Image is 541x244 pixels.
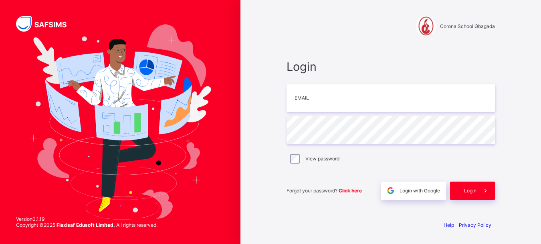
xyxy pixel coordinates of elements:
[305,156,339,162] label: View password
[386,186,395,195] img: google.396cfc9801f0270233282035f929180a.svg
[440,23,495,29] span: Corona School Gbagada
[57,222,115,228] strong: Flexisaf Edusoft Limited.
[287,60,495,74] span: Login
[459,222,491,228] a: Privacy Policy
[16,222,157,228] span: Copyright © 2025 All rights reserved.
[29,24,211,220] img: Hero Image
[16,216,157,222] span: Version 0.1.19
[400,188,440,194] span: Login with Google
[16,16,76,32] img: SAFSIMS Logo
[464,188,476,194] span: Login
[287,188,362,194] span: Forgot your password?
[339,188,362,194] a: Click here
[444,222,454,228] a: Help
